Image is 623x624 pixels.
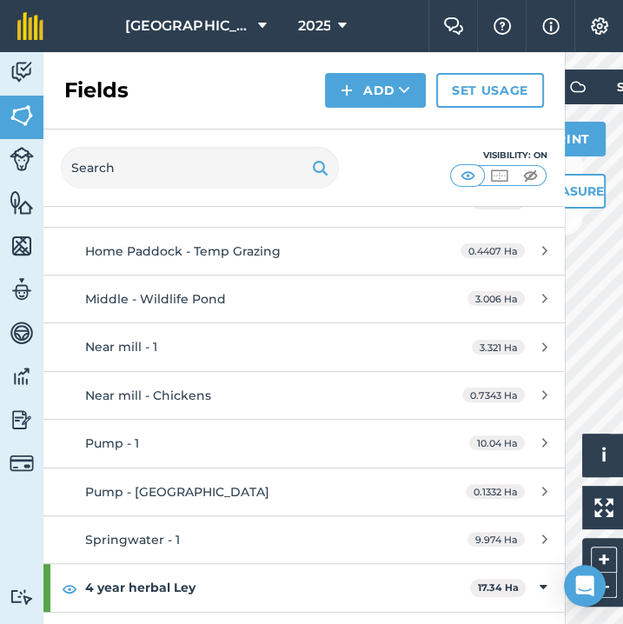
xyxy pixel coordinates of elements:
a: Springwater - 19.974 Ha [43,516,565,563]
span: Home Paddock - Temp Grazing [85,243,281,259]
a: Set usage [436,73,544,108]
img: svg+xml;base64,PD94bWwgdmVyc2lvbj0iMS4wIiBlbmNvZGluZz0idXRmLTgiPz4KPCEtLSBHZW5lcmF0b3I6IEFkb2JlIE... [560,70,595,104]
span: 2025 [297,16,330,37]
img: svg+xml;base64,PD94bWwgdmVyc2lvbj0iMS4wIiBlbmNvZGluZz0idXRmLTgiPz4KPCEtLSBHZW5lcmF0b3I6IEFkb2JlIE... [10,59,34,85]
img: svg+xml;base64,PHN2ZyB4bWxucz0iaHR0cDovL3d3dy53My5vcmcvMjAwMC9zdmciIHdpZHRoPSI1NiIgaGVpZ2h0PSI2MC... [10,189,34,216]
span: 0.1332 Ha [466,484,525,499]
img: A cog icon [589,17,610,35]
span: Springwater - 1 [85,532,180,548]
img: svg+xml;base64,PHN2ZyB4bWxucz0iaHR0cDovL3d3dy53My5vcmcvMjAwMC9zdmciIHdpZHRoPSI1MCIgaGVpZ2h0PSI0MC... [457,167,479,184]
img: fieldmargin Logo [17,12,43,40]
img: Four arrows, one pointing top left, one top right, one bottom right and the last bottom left [594,498,613,517]
strong: 17.34 Ha [478,581,519,594]
span: 0.7343 Ha [462,388,525,402]
img: svg+xml;base64,PD94bWwgdmVyc2lvbj0iMS4wIiBlbmNvZGluZz0idXRmLTgiPz4KPCEtLSBHZW5lcmF0b3I6IEFkb2JlIE... [10,407,34,433]
span: 3.006 Ha [467,291,525,306]
img: svg+xml;base64,PD94bWwgdmVyc2lvbj0iMS4wIiBlbmNvZGluZz0idXRmLTgiPz4KPCEtLSBHZW5lcmF0b3I6IEFkb2JlIE... [10,276,34,302]
a: Pump - 110.04 Ha [43,420,565,467]
img: svg+xml;base64,PHN2ZyB4bWxucz0iaHR0cDovL3d3dy53My5vcmcvMjAwMC9zdmciIHdpZHRoPSIxNyIgaGVpZ2h0PSIxNy... [542,16,560,37]
img: svg+xml;base64,PHN2ZyB4bWxucz0iaHR0cDovL3d3dy53My5vcmcvMjAwMC9zdmciIHdpZHRoPSI1MCIgaGVpZ2h0PSI0MC... [520,167,541,184]
span: Near mill - Chickens [85,388,211,403]
span: Pump - 1 [85,435,139,451]
a: Pump - [GEOGRAPHIC_DATA]0.1332 Ha [43,468,565,515]
a: Near mill - 13.321 Ha [43,323,565,370]
span: [GEOGRAPHIC_DATA] [125,16,250,37]
img: svg+xml;base64,PD94bWwgdmVyc2lvbj0iMS4wIiBlbmNvZGluZz0idXRmLTgiPz4KPCEtLSBHZW5lcmF0b3I6IEFkb2JlIE... [10,147,34,171]
span: Middle - Wildlife Pond [85,291,226,307]
img: svg+xml;base64,PHN2ZyB4bWxucz0iaHR0cDovL3d3dy53My5vcmcvMjAwMC9zdmciIHdpZHRoPSIxOCIgaGVpZ2h0PSIyNC... [62,578,77,599]
img: svg+xml;base64,PD94bWwgdmVyc2lvbj0iMS4wIiBlbmNvZGluZz0idXRmLTgiPz4KPCEtLSBHZW5lcmF0b3I6IEFkb2JlIE... [10,588,34,605]
button: + [591,547,617,573]
button: Add [325,73,426,108]
img: Two speech bubbles overlapping with the left bubble in the forefront [443,17,464,35]
span: 3.321 Ha [472,340,525,355]
img: svg+xml;base64,PHN2ZyB4bWxucz0iaHR0cDovL3d3dy53My5vcmcvMjAwMC9zdmciIHdpZHRoPSI1NiIgaGVpZ2h0PSI2MC... [10,233,34,259]
img: svg+xml;base64,PHN2ZyB4bWxucz0iaHR0cDovL3d3dy53My5vcmcvMjAwMC9zdmciIHdpZHRoPSI1NiIgaGVpZ2h0PSI2MC... [10,103,34,129]
a: Home Paddock - Temp Grazing0.4407 Ha [43,228,565,275]
img: svg+xml;base64,PD94bWwgdmVyc2lvbj0iMS4wIiBlbmNvZGluZz0idXRmLTgiPz4KPCEtLSBHZW5lcmF0b3I6IEFkb2JlIE... [10,451,34,475]
div: 4 year herbal Ley17.34 Ha [43,564,565,611]
strong: 4 year herbal Ley [85,564,470,611]
span: Pump - [GEOGRAPHIC_DATA] [85,484,269,500]
a: Near mill - Chickens0.7343 Ha [43,372,565,419]
img: svg+xml;base64,PHN2ZyB4bWxucz0iaHR0cDovL3d3dy53My5vcmcvMjAwMC9zdmciIHdpZHRoPSIxNCIgaGVpZ2h0PSIyNC... [341,80,353,101]
span: 10.04 Ha [469,435,525,450]
img: svg+xml;base64,PD94bWwgdmVyc2lvbj0iMS4wIiBlbmNvZGluZz0idXRmLTgiPz4KPCEtLSBHZW5lcmF0b3I6IEFkb2JlIE... [10,320,34,346]
span: i [601,444,606,466]
img: svg+xml;base64,PHN2ZyB4bWxucz0iaHR0cDovL3d3dy53My5vcmcvMjAwMC9zdmciIHdpZHRoPSIxOSIgaGVpZ2h0PSIyNC... [312,157,328,178]
img: svg+xml;base64,PHN2ZyB4bWxucz0iaHR0cDovL3d3dy53My5vcmcvMjAwMC9zdmciIHdpZHRoPSI1MCIgaGVpZ2h0PSI0MC... [488,167,510,184]
img: svg+xml;base64,PD94bWwgdmVyc2lvbj0iMS4wIiBlbmNvZGluZz0idXRmLTgiPz4KPCEtLSBHZW5lcmF0b3I6IEFkb2JlIE... [10,363,34,389]
input: Search [61,147,339,189]
span: 0.4407 Ha [461,243,525,258]
div: Open Intercom Messenger [564,565,606,607]
span: Near mill - 1 [85,339,157,355]
div: Visibility: On [450,149,547,163]
span: 9.974 Ha [467,532,525,547]
img: A question mark icon [492,17,513,35]
a: Middle - Wildlife Pond3.006 Ha [43,275,565,322]
h2: Fields [64,76,129,104]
